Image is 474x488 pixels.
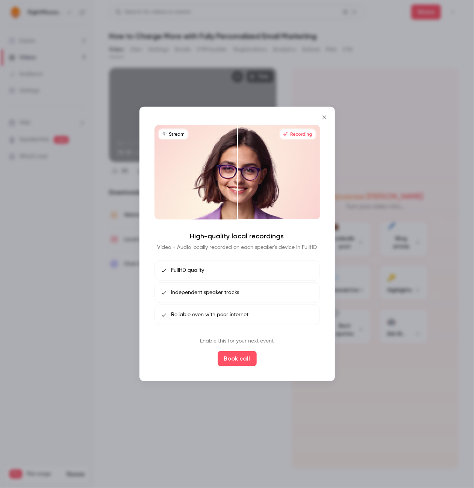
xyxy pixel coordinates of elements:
[200,337,274,345] p: Enable this for your next event
[190,232,284,241] h4: High-quality local recordings
[218,351,257,366] button: Book call
[171,267,204,274] span: FullHD quality
[171,289,239,297] span: Independent speaker tracks
[157,244,317,251] p: Video + Audio locally recorded on each speaker's device in FullHD
[317,110,332,125] button: Close
[171,311,249,319] span: Reliable even with poor internet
